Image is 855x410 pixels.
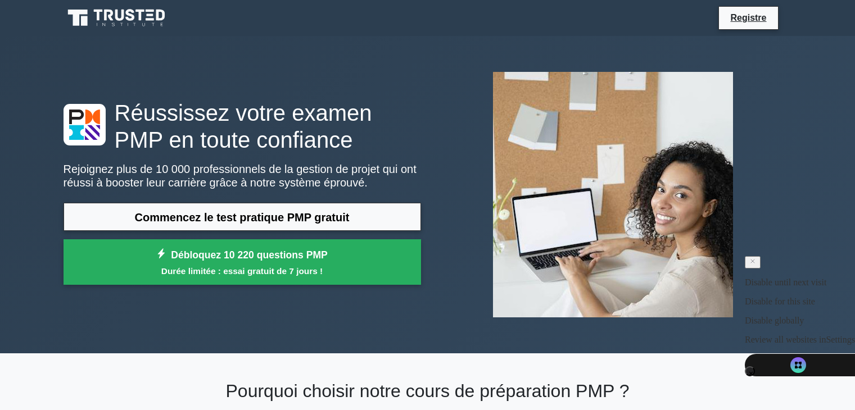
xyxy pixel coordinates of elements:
[171,249,328,261] font: Débloquez 10 220 questions PMP
[723,11,773,25] a: Registre
[64,163,417,189] font: Rejoignez plus de 10 000 professionnels de la gestion de projet qui ont réussi à booster leur car...
[161,266,323,276] font: Durée limitée : essai gratuit de 7 jours !
[135,211,350,224] font: Commencez le test pratique PMP gratuit
[115,101,372,152] font: Réussissez votre examen PMP en toute confiance
[64,239,421,285] a: Débloquez 10 220 questions PMPDurée limitée : essai gratuit de 7 jours !
[64,203,421,231] a: Commencez le test pratique PMP gratuit
[225,381,629,401] font: Pourquoi choisir notre cours de préparation PMP ?
[730,13,766,22] font: Registre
